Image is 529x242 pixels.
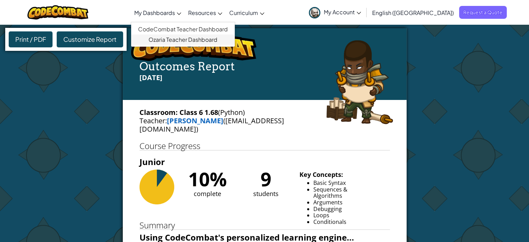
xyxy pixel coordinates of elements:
a: CodeCombat Teacher Dashboard [131,24,235,34]
h1: Course Progress [139,142,390,150]
h4: Using CodeCombat's personalized learning engine... [139,233,390,242]
span: Debugging [313,205,342,213]
a: Request a Quote [459,6,507,19]
a: [PERSON_NAME] [167,116,223,125]
span: My Account [324,8,361,16]
div: 9 [241,170,291,189]
span: Teacher: [139,116,167,125]
span: Classroom: [139,108,178,117]
span: [DATE] [139,73,162,82]
div: students [241,189,291,199]
a: Curriculum [226,3,268,22]
a: Ozaria Teacher Dashboard [131,34,235,45]
a: My Account [305,1,364,23]
img: CodeCombat logo [27,5,88,19]
span: My Dashboards [134,9,175,16]
span: Customize Report [63,35,117,43]
b: Key Concepts: [299,170,343,179]
span: ([EMAIL_ADDRESS][DOMAIN_NAME]) [139,116,284,134]
div: 10% [183,170,233,189]
img: arryn.png [326,40,393,124]
span: Loops [313,211,329,219]
a: English ([GEOGRAPHIC_DATA]) [369,3,457,22]
h4: Outcomes Report [131,61,398,72]
a: My Dashboards [131,3,185,22]
h1: Summary [139,221,390,230]
a: Resources [185,3,226,22]
span: Conditionals [313,218,346,226]
span: (Python) [218,108,245,117]
span: English ([GEOGRAPHIC_DATA]) [372,9,454,16]
span: Resources [188,9,216,16]
img: avatar [309,7,320,18]
span: Basic Syntax [313,179,346,187]
div: complete [183,189,233,199]
span: Sequences & Algorithms [313,186,347,200]
span: Arguments [313,198,343,206]
b: Class 6 1.68 [179,108,218,117]
span: Curriculum [229,9,258,16]
div: Print / PDF [9,31,53,47]
h3: Junior [139,154,390,170]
